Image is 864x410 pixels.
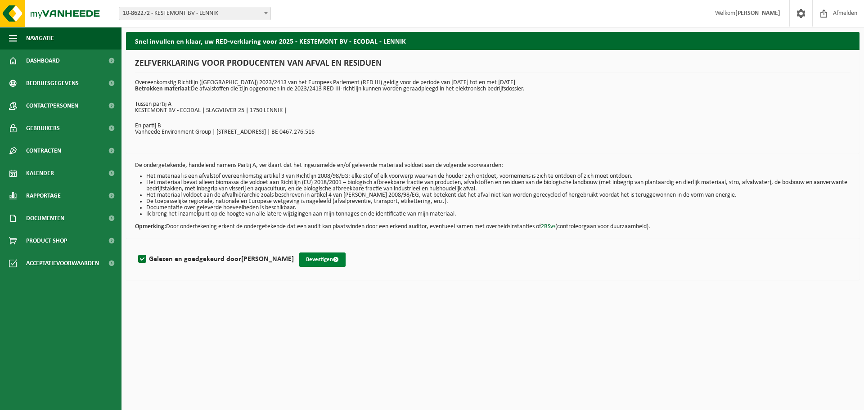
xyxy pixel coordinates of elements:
span: 10-862272 - KESTEMONT BV - LENNIK [119,7,270,20]
span: Kalender [26,162,54,185]
p: Overeenkomstig Richtlijn ([GEOGRAPHIC_DATA]) 2023/2413 van het Europees Parlement (RED III) geldi... [135,80,850,92]
strong: [PERSON_NAME] [735,10,780,17]
p: Tussen partij A [135,101,850,108]
a: 2BSvs [541,223,555,230]
span: Product Shop [26,230,67,252]
span: Contracten [26,140,61,162]
li: Het materiaal is een afvalstof overeenkomstig artikel 3 van Richtlijn 2008/98/EG: elke stof of el... [146,173,850,180]
span: Rapportage [26,185,61,207]
span: Bedrijfsgegevens [26,72,79,95]
span: Gebruikers [26,117,60,140]
li: Het materiaal voldoet aan de afvalhiërarchie zoals beschreven in artikel 4 van [PERSON_NAME] 2008... [146,192,850,198]
span: Dashboard [26,50,60,72]
strong: [PERSON_NAME] [241,256,294,263]
span: Acceptatievoorwaarden [26,252,99,275]
p: En partij B [135,123,850,129]
p: Door ondertekening erkent de ondergetekende dat een audit kan plaatsvinden door een erkend audito... [135,217,850,230]
span: Navigatie [26,27,54,50]
p: KESTEMONT BV - ECODAL | SLAGVIJVER 25 | 1750 LENNIK | [135,108,850,114]
p: Vanheede Environment Group | [STREET_ADDRESS] | BE 0467.276.516 [135,129,850,135]
li: De toepasselijke regionale, nationale en Europese wetgeving is nageleefd (afvalpreventie, transpo... [146,198,850,205]
li: Het materiaal bevat alleen biomassa die voldoet aan Richtlijn (EU) 2018/2001 – biologisch afbreek... [146,180,850,192]
span: Contactpersonen [26,95,78,117]
li: Documentatie over geleverde hoeveelheden is beschikbaar. [146,205,850,211]
h2: Snel invullen en klaar, uw RED-verklaring voor 2025 - KESTEMONT BV - ECODAL - LENNIK [126,32,859,50]
button: Bevestigen [299,252,346,267]
span: Documenten [26,207,64,230]
strong: Opmerking: [135,223,166,230]
li: Ik breng het inzamelpunt op de hoogte van alle latere wijzigingen aan mijn tonnages en de identif... [146,211,850,217]
h1: ZELFVERKLARING VOOR PRODUCENTEN VAN AFVAL EN RESIDUEN [135,59,850,73]
strong: Betrokken materiaal: [135,86,191,92]
label: Gelezen en goedgekeurd door [136,252,294,266]
p: De ondergetekende, handelend namens Partij A, verklaart dat het ingezamelde en/of geleverde mater... [135,162,850,169]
